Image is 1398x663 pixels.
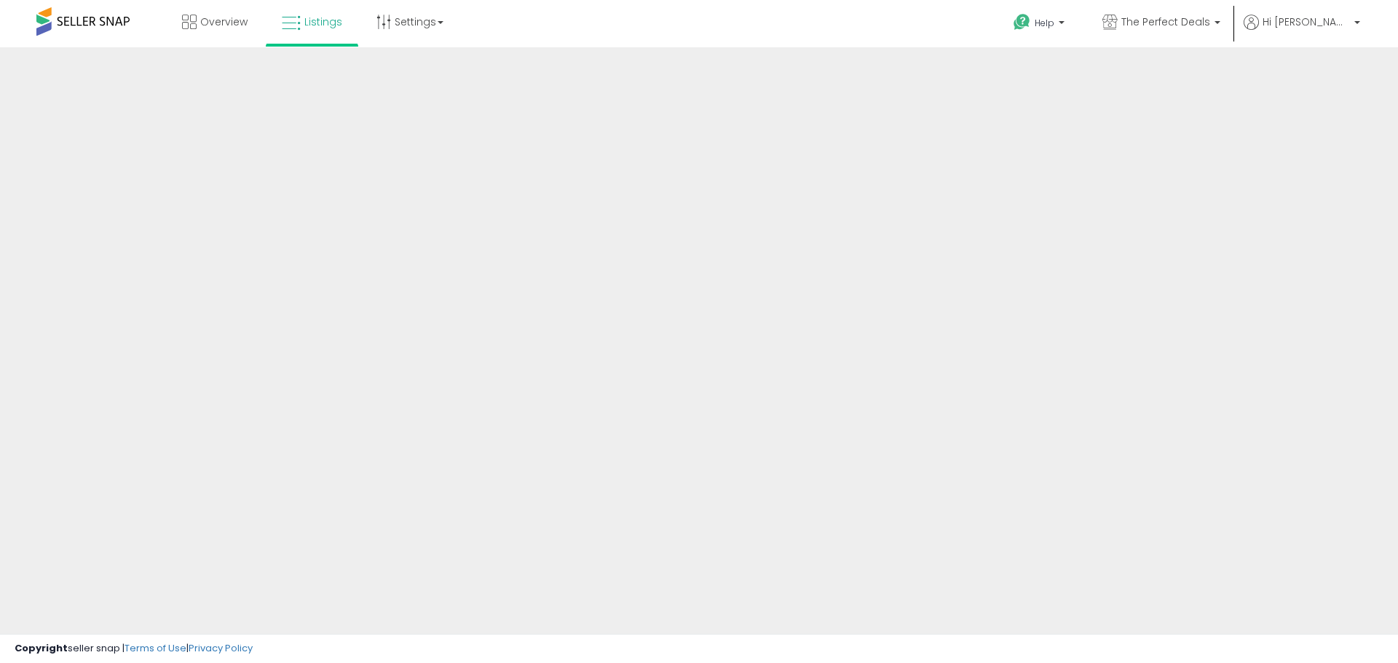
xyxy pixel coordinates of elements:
[304,15,342,29] span: Listings
[15,642,253,656] div: seller snap | |
[200,15,248,29] span: Overview
[1263,15,1350,29] span: Hi [PERSON_NAME]
[1013,13,1031,31] i: Get Help
[15,641,68,655] strong: Copyright
[1035,17,1054,29] span: Help
[189,641,253,655] a: Privacy Policy
[1002,2,1079,47] a: Help
[125,641,186,655] a: Terms of Use
[1121,15,1210,29] span: The Perfect Deals
[1244,15,1360,47] a: Hi [PERSON_NAME]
